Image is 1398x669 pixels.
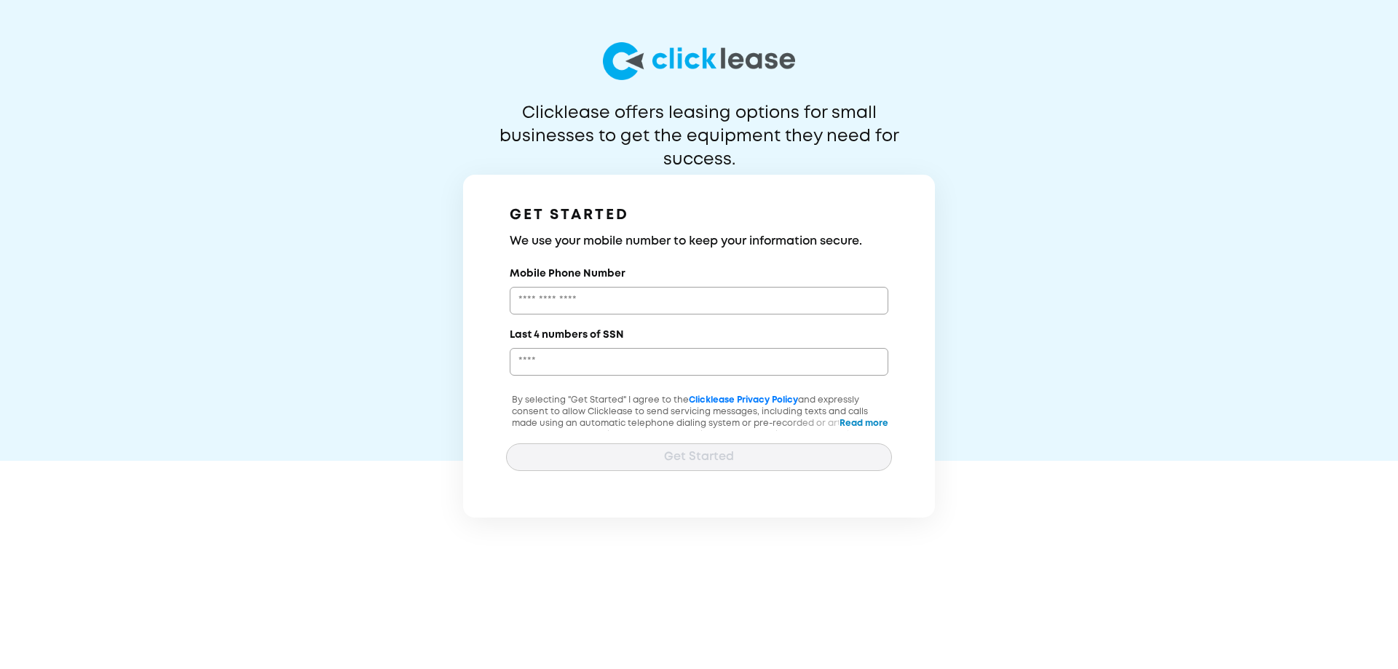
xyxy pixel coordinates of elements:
[464,102,934,149] p: Clicklease offers leasing options for small businesses to get the equipment they need for success.
[506,443,892,471] button: Get Started
[510,328,624,342] label: Last 4 numbers of SSN
[510,204,888,227] h1: GET STARTED
[689,396,798,404] a: Clicklease Privacy Policy
[506,395,892,464] p: By selecting "Get Started" I agree to the and expressly consent to allow Clicklease to send servi...
[510,266,625,281] label: Mobile Phone Number
[603,42,795,80] img: logo-larg
[510,233,888,250] h3: We use your mobile number to keep your information secure.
